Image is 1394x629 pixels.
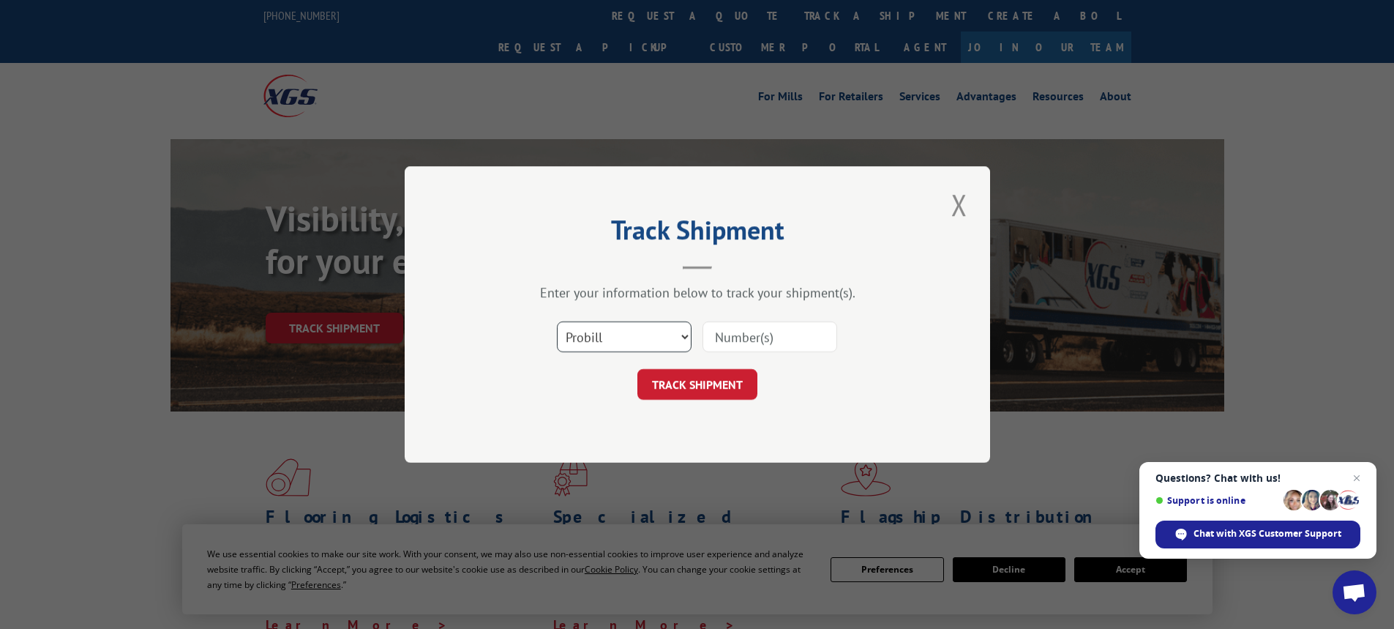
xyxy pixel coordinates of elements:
[947,185,972,225] button: Close modal
[1155,521,1360,548] span: Chat with XGS Customer Support
[1193,527,1341,540] span: Chat with XGS Customer Support
[478,284,917,301] div: Enter your information below to track your shipment(s).
[1333,570,1376,614] a: Open chat
[478,220,917,247] h2: Track Shipment
[1155,472,1360,484] span: Questions? Chat with us!
[702,321,837,352] input: Number(s)
[1155,495,1278,506] span: Support is online
[637,369,757,400] button: TRACK SHIPMENT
